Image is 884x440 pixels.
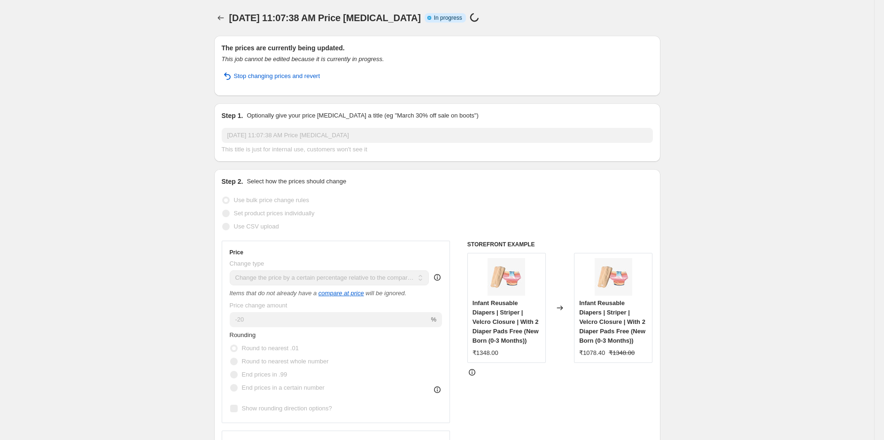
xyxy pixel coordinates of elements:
[230,302,287,309] span: Price change amount
[230,260,264,267] span: Change type
[609,349,635,356] span: ₹1348.00
[473,299,539,344] span: Infant Reusable Diapers | Striper | Velcro Closure | With 2 Diaper Pads Free (New Born (0-3 Months))
[431,316,436,323] span: %
[242,371,287,378] span: End prices in .99
[222,111,243,120] h2: Step 1.
[222,146,367,153] span: This title is just for internal use, customers won't see it
[222,43,653,53] h2: The prices are currently being updated.
[579,349,605,356] span: ₹1078.40
[242,345,299,352] span: Round to nearest .01
[222,128,653,143] input: 30% off holiday sale
[365,290,406,297] i: will be ignored.
[247,177,346,186] p: Select how the prices should change
[222,177,243,186] h2: Step 2.
[242,384,325,391] span: End prices in a certain number
[433,273,442,282] div: help
[230,312,429,327] input: -20
[242,358,329,365] span: Round to nearest whole number
[216,69,326,84] button: Stop changing prices and revert
[434,14,462,22] span: In progress
[230,331,256,338] span: Rounding
[488,258,525,296] img: Baby_Munkin_Striper_-_Velcro-1_80x.webp
[230,290,317,297] i: Items that do not already have a
[234,210,315,217] span: Set product prices individually
[247,111,478,120] p: Optionally give your price [MEDICAL_DATA] a title (eg "March 30% off sale on boots")
[595,258,632,296] img: Baby_Munkin_Striper_-_Velcro-1_80x.webp
[467,241,653,248] h6: STOREFRONT EXAMPLE
[234,196,309,204] span: Use bulk price change rules
[579,299,645,344] span: Infant Reusable Diapers | Striper | Velcro Closure | With 2 Diaper Pads Free (New Born (0-3 Months))
[473,349,498,356] span: ₹1348.00
[222,55,384,63] i: This job cannot be edited because it is currently in progress.
[234,223,279,230] span: Use CSV upload
[230,249,243,256] h3: Price
[214,11,227,24] button: Price change jobs
[242,405,332,412] span: Show rounding direction options?
[318,290,364,297] button: compare at price
[234,71,320,81] span: Stop changing prices and revert
[229,13,421,23] span: [DATE] 11:07:38 AM Price [MEDICAL_DATA]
